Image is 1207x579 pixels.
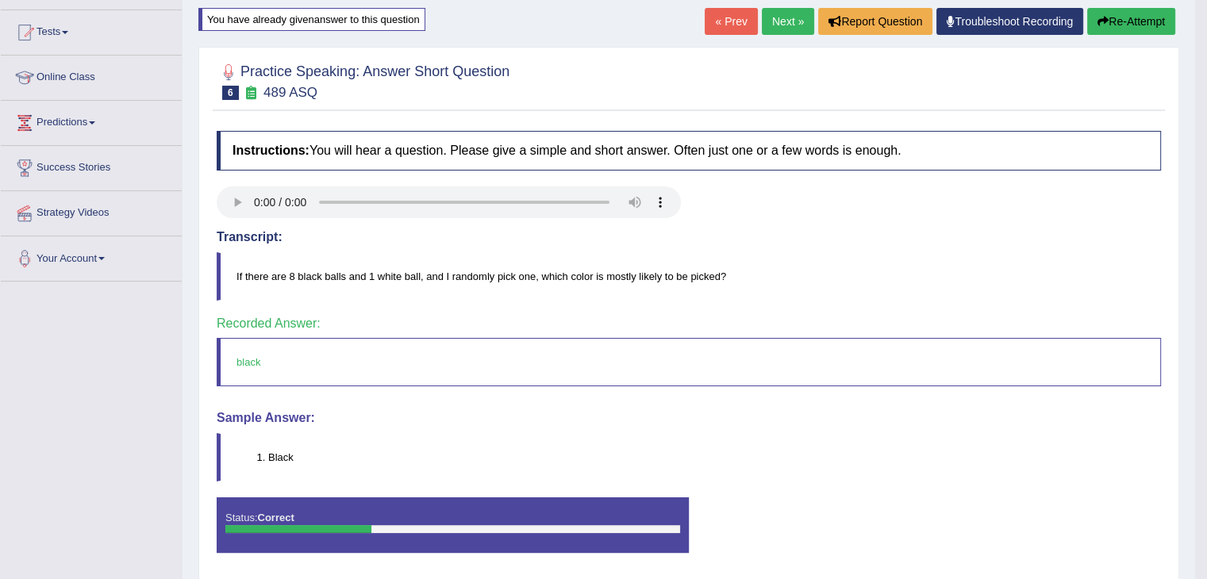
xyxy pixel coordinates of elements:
[222,86,239,100] span: 6
[1,191,182,231] a: Strategy Videos
[1,10,182,50] a: Tests
[257,512,294,523] strong: Correct
[217,252,1161,301] blockquote: If there are 8 black balls and 1 white ball, and I randomly pick one, which color is mostly likel...
[1,56,182,95] a: Online Class
[936,8,1083,35] a: Troubleshoot Recording
[1087,8,1175,35] button: Re-Attempt
[243,86,259,101] small: Exam occurring question
[1,101,182,140] a: Predictions
[762,8,814,35] a: Next »
[217,338,1161,386] blockquote: black
[217,497,689,553] div: Status:
[217,60,509,100] h2: Practice Speaking: Answer Short Question
[268,450,1160,465] li: Black
[233,144,309,157] b: Instructions:
[217,230,1161,244] h4: Transcript:
[217,411,1161,425] h4: Sample Answer:
[818,8,932,35] button: Report Question
[1,236,182,276] a: Your Account
[198,8,425,31] div: You have already given answer to this question
[705,8,757,35] a: « Prev
[217,316,1161,331] h4: Recorded Answer:
[1,146,182,186] a: Success Stories
[217,131,1161,171] h4: You will hear a question. Please give a simple and short answer. Often just one or a few words is...
[263,85,317,100] small: 489 ASQ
